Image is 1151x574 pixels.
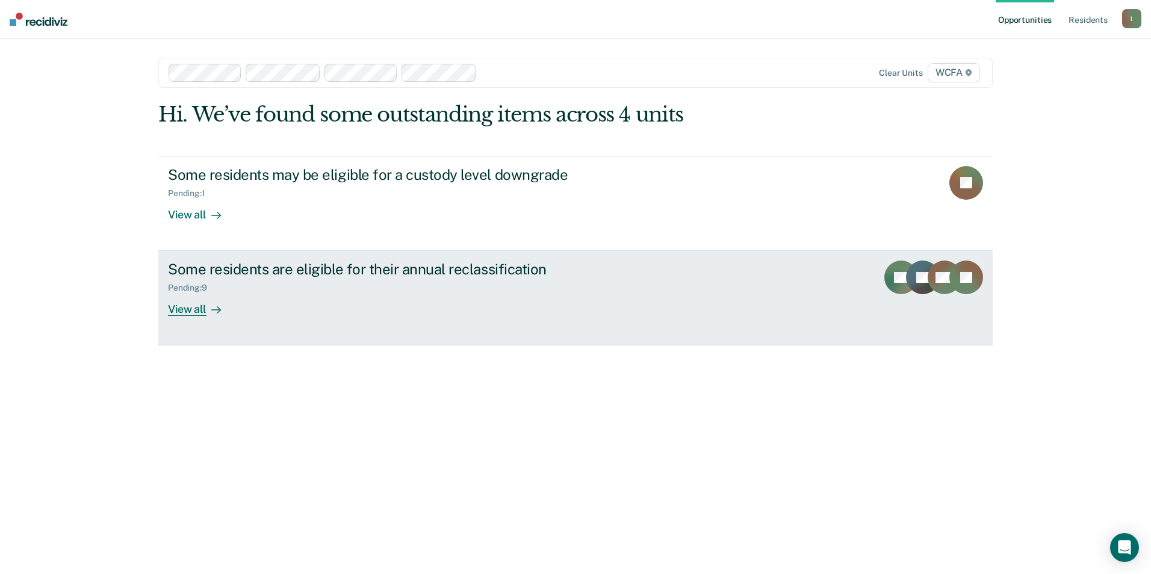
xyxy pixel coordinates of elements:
[1122,9,1141,28] button: l
[168,283,217,293] div: Pending : 9
[1110,533,1139,562] div: Open Intercom Messenger
[168,261,591,278] div: Some residents are eligible for their annual reclassification
[879,68,923,78] div: Clear units
[10,13,67,26] img: Recidiviz
[168,293,235,316] div: View all
[168,166,591,184] div: Some residents may be eligible for a custody level downgrade
[168,188,215,199] div: Pending : 1
[158,156,993,251] a: Some residents may be eligible for a custody level downgradePending:1View all
[158,251,993,345] a: Some residents are eligible for their annual reclassificationPending:9View all
[158,102,826,127] div: Hi. We’ve found some outstanding items across 4 units
[928,63,980,82] span: WCFA
[168,198,235,221] div: View all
